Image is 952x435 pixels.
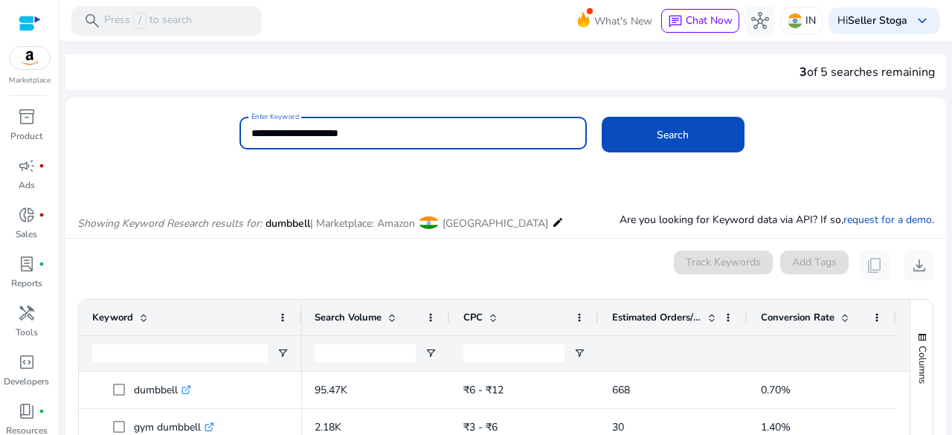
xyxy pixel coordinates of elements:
p: Press to search [104,13,192,29]
button: Search [602,117,744,152]
span: chat [668,14,683,29]
mat-icon: edit [552,213,564,231]
span: 95.47K [315,383,347,397]
p: IN [805,7,816,33]
span: 668 [612,383,630,397]
p: Reports [11,277,42,290]
mat-label: Enter Keyword [251,112,299,122]
button: Open Filter Menu [425,347,437,359]
span: [GEOGRAPHIC_DATA] [443,216,548,231]
p: Product [10,129,42,143]
input: CPC Filter Input [463,344,565,362]
p: Developers [4,375,49,388]
span: Chat Now [686,13,733,28]
span: Search [657,127,689,143]
span: handyman [18,304,36,322]
button: Open Filter Menu [573,347,585,359]
span: 2.18K [315,420,341,434]
span: Estimated Orders/Month [612,311,701,324]
span: search [83,12,101,30]
button: download [904,251,934,280]
span: fiber_manual_record [39,163,45,169]
span: ₹6 - ₹12 [463,383,504,397]
span: keyboard_arrow_down [913,12,931,30]
span: 30 [612,420,624,434]
span: fiber_manual_record [39,408,45,414]
p: Sales [16,228,37,241]
span: | Marketplace: Amazon [310,216,415,231]
span: Conversion Rate [761,311,834,324]
input: Search Volume Filter Input [315,344,416,362]
span: What's New [594,8,652,34]
span: hub [751,12,769,30]
img: in.svg [788,13,803,28]
span: fiber_manual_record [39,212,45,218]
span: Keyword [92,311,133,324]
span: fiber_manual_record [39,261,45,267]
p: Ads [19,178,35,192]
span: inventory_2 [18,108,36,126]
span: book_4 [18,402,36,420]
span: donut_small [18,206,36,224]
span: 0.70% [761,383,791,397]
span: CPC [463,311,483,324]
span: 1.40% [761,420,791,434]
p: dumbbell [134,375,191,405]
input: Keyword Filter Input [92,344,268,362]
span: download [910,257,928,274]
button: chatChat Now [661,9,739,33]
p: Hi [837,16,907,26]
a: request for a demo [843,213,932,227]
p: Are you looking for Keyword data via API? If so, . [620,212,934,228]
span: dumbbell [266,216,310,231]
img: amazon.svg [10,47,50,69]
p: Tools [16,326,38,339]
span: / [133,13,147,29]
span: code_blocks [18,353,36,371]
span: Search Volume [315,311,382,324]
i: Showing Keyword Research results for: [77,216,262,231]
b: Seller Stoga [848,13,907,28]
span: 3 [800,64,807,80]
span: ₹3 - ₹6 [463,420,498,434]
button: hub [745,6,775,36]
div: of 5 searches remaining [800,63,935,81]
span: Columns [916,346,929,384]
span: campaign [18,157,36,175]
button: Open Filter Menu [277,347,289,359]
p: Marketplace [9,75,51,86]
span: lab_profile [18,255,36,273]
